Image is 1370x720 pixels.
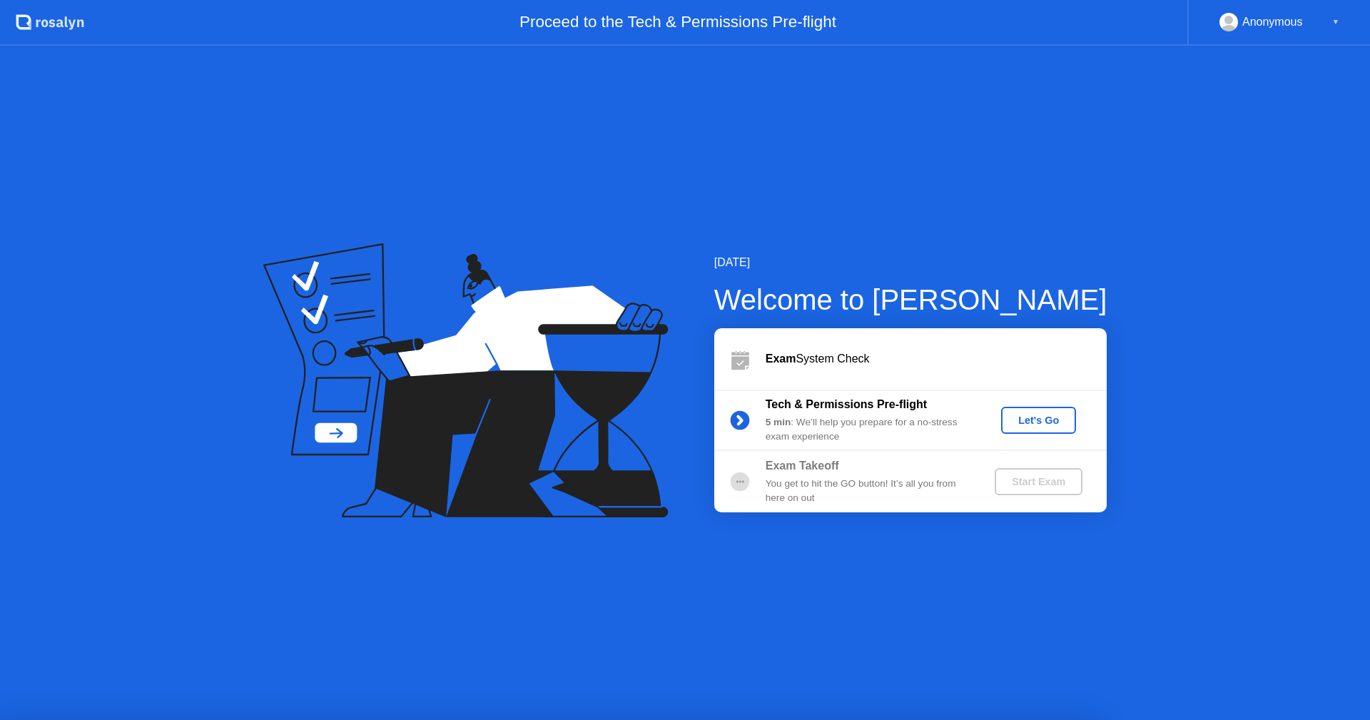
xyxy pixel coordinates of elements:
b: Tech & Permissions Pre-flight [766,398,927,410]
div: Let's Go [1007,415,1070,426]
div: Start Exam [1000,476,1077,487]
div: [DATE] [714,254,1107,271]
div: Welcome to [PERSON_NAME] [714,278,1107,321]
div: : We’ll help you prepare for a no-stress exam experience [766,415,971,445]
b: 5 min [766,417,791,427]
b: Exam [766,353,796,365]
div: Anonymous [1242,13,1303,31]
b: Exam Takeoff [766,460,839,472]
div: You get to hit the GO button! It’s all you from here on out [766,477,971,506]
div: ▼ [1332,13,1339,31]
div: System Check [766,350,1107,367]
